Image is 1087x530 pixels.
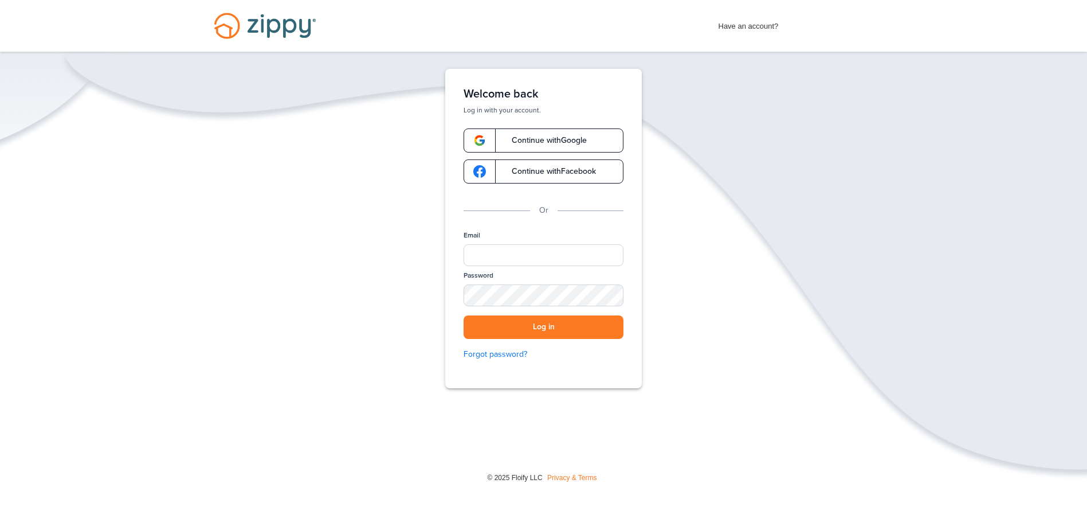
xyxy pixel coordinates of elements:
[547,474,597,482] a: Privacy & Terms
[464,128,623,153] a: google-logoContinue withGoogle
[464,348,623,361] a: Forgot password?
[464,315,623,339] button: Log in
[464,106,623,115] p: Log in with your account.
[500,167,596,176] span: Continue with Facebook
[487,474,542,482] span: © 2025 Floify LLC
[473,134,486,147] img: google-logo
[719,14,779,33] span: Have an account?
[464,271,493,280] label: Password
[464,159,623,184] a: google-logoContinue withFacebook
[464,285,623,306] input: Password
[500,137,587,145] span: Continue with Google
[464,244,623,266] input: Email
[539,204,548,217] p: Or
[464,231,480,240] label: Email
[464,87,623,101] h1: Welcome back
[473,165,486,178] img: google-logo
